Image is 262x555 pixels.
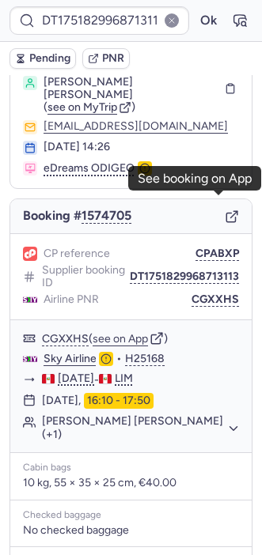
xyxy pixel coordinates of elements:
button: PNR [82,48,130,69]
span: CP reference [44,247,110,260]
button: see on App [93,333,148,345]
span: [DATE] [58,372,94,385]
p: 10 kg, 55 × 35 × 25 cm, €40.00 [23,476,239,490]
button: Pending [9,48,76,69]
span: eDreams ODIGEO [44,161,135,176]
button: [PERSON_NAME] [PERSON_NAME] (+1) [42,415,239,440]
div: ( ) [42,331,239,345]
div: [DATE] 14:26 [44,141,239,153]
figure: H2 airline logo [23,293,37,307]
div: Checked baggage [23,510,239,521]
span: see on MyTrip [47,100,117,114]
time: 16:10 - 17:50 [84,393,154,409]
span: Booking # [23,209,131,223]
button: CGXXHS [192,293,239,306]
figure: 1L airline logo [23,247,37,261]
input: PNR Reference [9,6,189,35]
button: H25168 [125,353,165,365]
div: No checked baggage [23,524,239,537]
span: Airline PNR [44,293,99,306]
button: CPABXP [196,247,239,260]
a: Sky Airline [44,352,97,366]
button: Ok [196,8,221,33]
div: • [44,352,239,366]
div: [DATE], [42,393,154,409]
span: [PERSON_NAME] [PERSON_NAME] [44,76,218,101]
button: (see on MyTrip) [44,101,135,114]
span: Supplier booking ID [42,264,130,289]
span: LIM [115,372,133,385]
button: DT1751829968713113 [130,270,239,283]
div: - [42,372,239,387]
div: See booking on App [138,172,252,186]
figure: H2 airline logo [23,352,37,366]
span: Pending [29,52,70,65]
button: [EMAIL_ADDRESS][DOMAIN_NAME] [44,120,228,133]
div: Cabin bags [23,462,239,474]
button: CGXXHS [42,333,89,345]
span: PNR [102,52,124,65]
button: 1574705 [82,209,131,223]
